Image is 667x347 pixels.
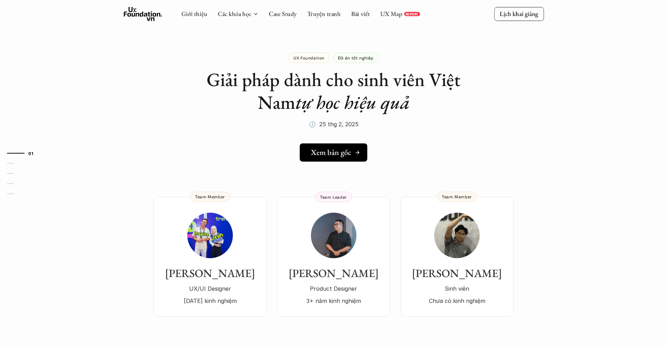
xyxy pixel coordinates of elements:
p: UX/UI Designer [161,283,260,294]
p: Team Member [442,194,472,199]
a: Truyện tranh [307,10,341,18]
p: Chưa có kinh nghiệm [408,296,507,306]
a: Bài viết [351,10,370,18]
h3: [PERSON_NAME] [161,267,260,280]
p: [DATE] kinh nghiệm [161,296,260,306]
p: Lịch khai giảng [500,10,538,18]
a: [PERSON_NAME]Product Designer3+ năm kinh nghiệmTeam Leader [277,197,390,317]
p: Đồ án tốt nghiệp [338,55,374,60]
h1: Giải pháp dành cho sinh viên Việt Nam [194,68,474,114]
h5: Xem bản gốc [311,148,351,157]
a: [PERSON_NAME]UX/UI Designer[DATE] kinh nghiệmTeam Member [154,197,267,317]
p: UX Foundation [293,55,325,60]
a: Case Study [269,10,297,18]
h3: [PERSON_NAME] [284,267,383,280]
p: 🕔 25 thg 2, 2025 [309,119,359,129]
a: Các khóa học [218,10,251,18]
a: Xem bản gốc [300,143,367,162]
em: tự học hiệu quả [296,90,410,114]
strong: 01 [28,151,33,156]
p: Sinh viên [408,283,507,294]
a: Lịch khai giảng [494,7,544,21]
p: Product Designer [284,283,383,294]
p: REPORT [405,12,418,16]
p: 3+ năm kinh nghiệm [284,296,383,306]
a: REPORT [404,12,420,16]
a: 01 [7,149,40,157]
a: UX Map [380,10,402,18]
a: [PERSON_NAME]Sinh viênChưa có kinh nghiệmTeam Member [401,197,514,317]
h3: [PERSON_NAME] [408,267,507,280]
a: Giới thiệu [181,10,207,18]
p: Team Member [195,194,225,199]
p: Team Leader [320,194,347,199]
